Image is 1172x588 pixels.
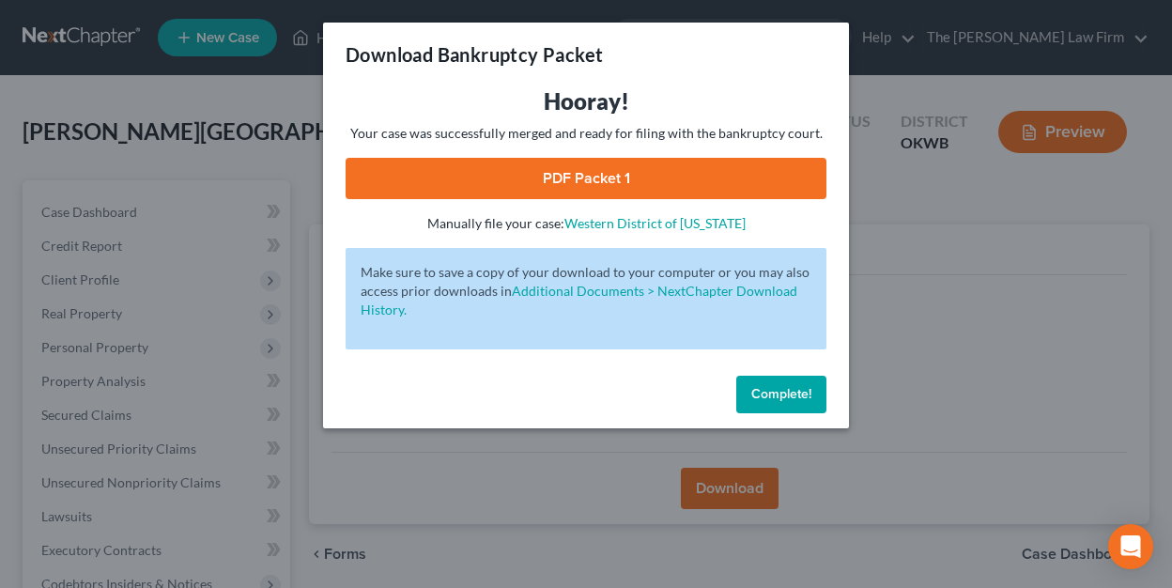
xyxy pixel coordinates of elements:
[346,86,826,116] h3: Hooray!
[346,214,826,233] p: Manually file your case:
[346,158,826,199] a: PDF Packet 1
[736,376,826,413] button: Complete!
[1108,524,1153,569] div: Open Intercom Messenger
[361,283,797,317] a: Additional Documents > NextChapter Download History.
[346,41,603,68] h3: Download Bankruptcy Packet
[361,263,811,319] p: Make sure to save a copy of your download to your computer or you may also access prior downloads in
[564,215,746,231] a: Western District of [US_STATE]
[346,124,826,143] p: Your case was successfully merged and ready for filing with the bankruptcy court.
[751,386,811,402] span: Complete!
